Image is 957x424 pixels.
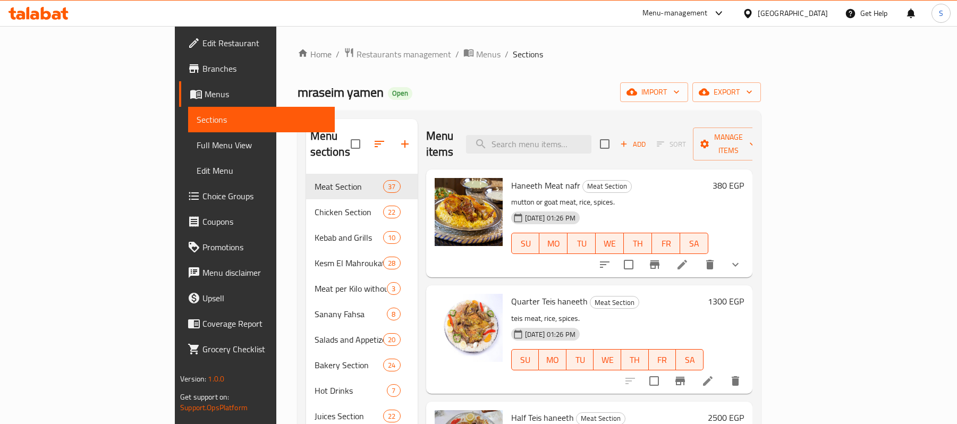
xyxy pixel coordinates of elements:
[676,258,689,271] a: Edit menu item
[306,199,418,225] div: Chicken Section22
[684,236,704,251] span: SA
[179,336,335,362] a: Grocery Checklist
[202,215,326,228] span: Coupons
[384,207,400,217] span: 22
[202,266,326,279] span: Menu disclaimer
[384,335,400,345] span: 20
[357,48,451,61] span: Restaurants management
[298,80,384,104] span: mraseim yamen
[594,133,616,155] span: Select section
[723,252,748,277] button: show more
[315,206,384,218] span: Chicken Section
[387,384,400,397] div: items
[652,233,680,254] button: FR
[344,47,451,61] a: Restaurants management
[572,236,591,251] span: TU
[466,135,591,154] input: search
[384,411,400,421] span: 22
[315,257,384,269] span: Kesm El Mahroukat
[387,308,400,320] div: items
[315,282,387,295] div: Meat per Kilo without Cooking
[315,359,384,371] div: Bakery Section
[511,349,539,370] button: SU
[188,107,335,132] a: Sections
[306,378,418,403] div: Hot Drinks7
[315,308,387,320] div: Sanany Fahsa
[667,368,693,394] button: Branch-specific-item
[594,349,621,370] button: WE
[387,386,400,396] span: 7
[179,234,335,260] a: Promotions
[592,252,617,277] button: sort-choices
[388,87,412,100] div: Open
[511,312,704,325] p: teis meat, rice, spices.
[179,183,335,209] a: Choice Groups
[384,360,400,370] span: 24
[543,352,562,368] span: MO
[590,296,639,309] span: Meat Section
[653,352,672,368] span: FR
[701,375,714,387] a: Edit menu item
[539,349,566,370] button: MO
[590,296,639,309] div: Meat Section
[315,231,384,244] span: Kebab and Grills
[202,190,326,202] span: Choice Groups
[476,48,501,61] span: Menus
[202,343,326,355] span: Grocery Checklist
[516,352,535,368] span: SU
[621,349,649,370] button: TH
[598,352,617,368] span: WE
[697,252,723,277] button: delete
[521,213,580,223] span: [DATE] 01:26 PM
[306,250,418,276] div: Kesm El Mahroukat28
[315,384,387,397] span: Hot Drinks
[179,30,335,56] a: Edit Restaurant
[383,410,400,422] div: items
[629,86,680,99] span: import
[723,368,748,394] button: delete
[642,252,667,277] button: Branch-specific-item
[383,359,400,371] div: items
[692,82,761,102] button: export
[383,180,400,193] div: items
[202,292,326,304] span: Upsell
[583,180,631,192] span: Meat Section
[197,164,326,177] span: Edit Menu
[180,390,229,404] span: Get support on:
[544,236,563,251] span: MO
[315,410,384,422] div: Juices Section
[306,352,418,378] div: Bakery Section24
[649,349,676,370] button: FR
[202,62,326,75] span: Branches
[596,233,624,254] button: WE
[513,48,543,61] span: Sections
[693,128,764,160] button: Manage items
[384,182,400,192] span: 37
[387,284,400,294] span: 3
[620,82,688,102] button: import
[511,293,588,309] span: Quarter Teis haneeth
[315,180,384,193] span: Meat Section
[625,352,645,368] span: TH
[435,294,503,362] img: Quarter Teis haneeth
[384,258,400,268] span: 28
[383,333,400,346] div: items
[202,241,326,253] span: Promotions
[624,233,652,254] button: TH
[306,327,418,352] div: Salads and Appetizers20
[384,233,400,243] span: 10
[387,282,400,295] div: items
[616,136,650,152] button: Add
[676,349,704,370] button: SA
[521,329,580,340] span: [DATE] 01:26 PM
[197,139,326,151] span: Full Menu View
[205,88,326,100] span: Menus
[600,236,620,251] span: WE
[511,177,580,193] span: Haneeth Meat nafr
[511,196,708,209] p: mutton or goat meat, rice, spices.
[315,333,384,346] span: Salads and Appetizers
[179,56,335,81] a: Branches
